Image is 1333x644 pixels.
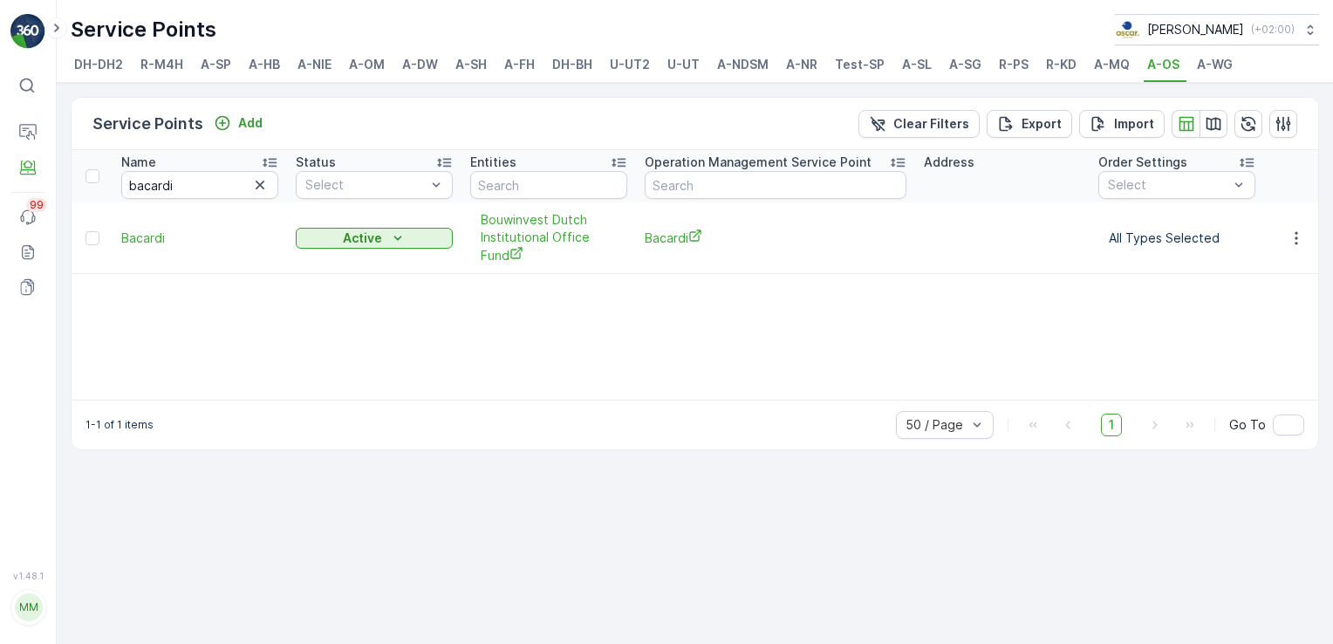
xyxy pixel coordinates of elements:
p: Name [121,154,156,171]
span: A-NDSM [717,56,769,73]
input: Search [121,171,278,199]
span: A-HB [249,56,280,73]
p: All Types Selected [1109,230,1245,247]
button: Add [207,113,270,134]
p: Active [343,230,382,247]
span: 1 [1101,414,1122,436]
button: MM [10,585,45,630]
p: Export [1022,115,1062,133]
span: A-OM [349,56,385,73]
div: MM [15,593,43,621]
span: Go To [1229,416,1266,434]
button: Active [296,228,453,249]
p: Operation Management Service Point [645,154,872,171]
span: A-OS [1147,56,1179,73]
input: Search [470,171,627,199]
p: Add [238,114,263,132]
img: logo [10,14,45,49]
p: Status [296,154,336,171]
span: R-PS [999,56,1029,73]
img: basis-logo_rgb2x.png [1115,20,1140,39]
p: Clear Filters [893,115,969,133]
button: Import [1079,110,1165,138]
input: Search [645,171,906,199]
span: A-MQ [1094,56,1130,73]
p: [PERSON_NAME] [1147,21,1244,38]
span: A-SP [201,56,231,73]
span: v 1.48.1 [10,571,45,581]
span: A-DW [402,56,438,73]
span: R-KD [1046,56,1077,73]
span: A-NR [786,56,817,73]
span: A-FH [504,56,535,73]
span: A-SL [902,56,932,73]
span: A-SG [949,56,981,73]
span: U-UT2 [610,56,650,73]
p: Service Points [71,16,216,44]
div: Toggle Row Selected [85,231,99,245]
p: ( +02:00 ) [1251,23,1295,37]
span: DH-BH [552,56,592,73]
button: Clear Filters [858,110,980,138]
p: Address [924,154,974,171]
span: U-UT [667,56,700,73]
a: Bacardi [121,230,278,247]
p: Entities [470,154,516,171]
span: A-SH [455,56,487,73]
a: 99 [10,200,45,235]
p: 1-1 of 1 items [85,418,154,432]
span: A-WG [1197,56,1233,73]
button: [PERSON_NAME](+02:00) [1115,14,1319,45]
p: Import [1114,115,1154,133]
span: Test-SP [835,56,885,73]
span: R-M4H [140,56,183,73]
p: Select [1108,176,1228,194]
p: Select [305,176,426,194]
button: Export [987,110,1072,138]
p: 99 [30,198,44,212]
p: Order Settings [1098,154,1187,171]
p: Service Points [92,112,203,136]
a: Bacardi [645,229,906,247]
a: Bouwinvest Dutch Institutional Office Fund [481,211,617,264]
span: A-NIE [297,56,332,73]
span: DH-DH2 [74,56,123,73]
